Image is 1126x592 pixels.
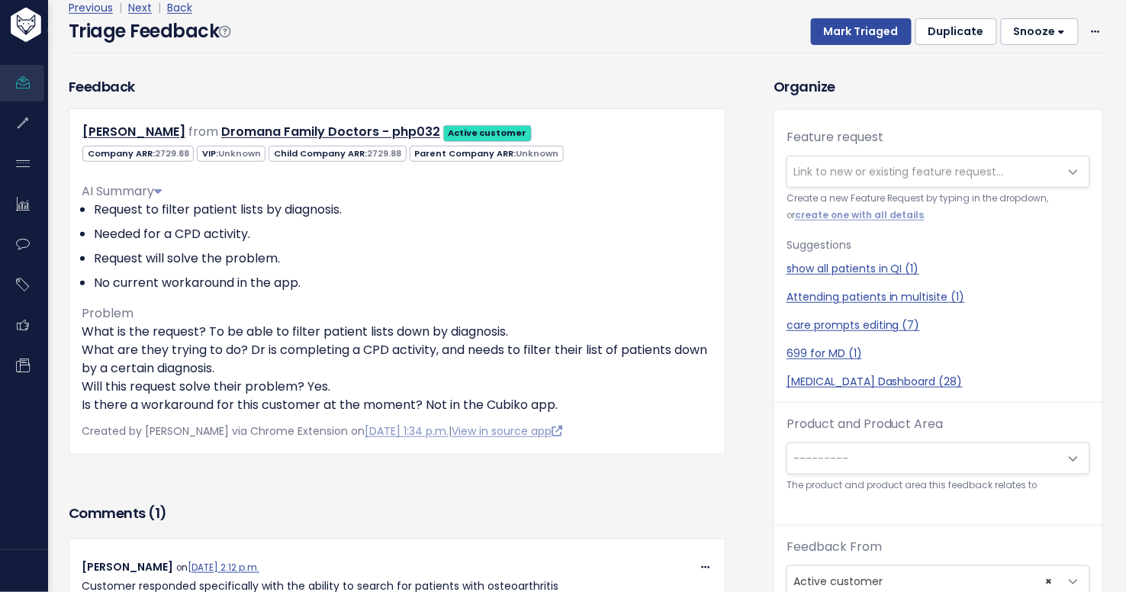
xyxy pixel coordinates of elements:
h3: Comments ( ) [69,503,725,524]
span: --------- [793,451,848,466]
li: Request will solve the problem. [94,249,713,268]
label: Product and Product Area [787,415,944,433]
li: Request to filter patient lists by diagnosis. [94,201,713,219]
label: Feedback From [787,538,882,556]
strong: Active customer [449,127,527,139]
span: 1 [155,504,160,523]
span: from [188,123,218,140]
img: logo-white.9d6f32f41409.svg [7,8,125,42]
span: [PERSON_NAME] [82,559,173,574]
span: Company ARR: [82,146,194,162]
button: Duplicate [915,18,997,46]
button: Snooze [1001,18,1079,46]
a: Attending patients in multisite (1) [787,289,1090,305]
a: [MEDICAL_DATA] Dashboard (28) [787,374,1090,390]
span: 2729.88 [155,147,189,159]
p: Suggestions [787,236,1090,255]
span: Child Company ARR: [269,146,406,162]
a: show all patients in QI (1) [787,261,1090,277]
span: Unknown [218,147,261,159]
span: 2729.88 [367,147,401,159]
span: Created by [PERSON_NAME] via Chrome Extension on | [82,423,562,439]
button: Mark Triaged [811,18,912,46]
span: AI Summary [82,182,162,200]
a: [DATE] 2:12 p.m. [188,561,259,574]
a: [PERSON_NAME] [82,123,185,140]
li: No current workaround in the app. [94,274,713,292]
small: Create a new Feature Request by typing in the dropdown, or . [787,191,1090,224]
h3: Organize [774,76,1103,97]
li: Needed for a CPD activity. [94,225,713,243]
span: on [176,561,259,574]
span: Parent Company ARR: [410,146,564,162]
span: Problem [82,304,134,322]
a: 699 for MD (1) [787,346,1090,362]
label: Feature request [787,128,883,146]
h4: Triage Feedback [69,18,230,45]
p: What is the request? To be able to filter patient lists down by diagnosis. What are they trying t... [82,323,713,414]
a: [DATE] 1:34 p.m. [365,423,449,439]
span: Unknown [516,147,558,159]
h3: Feedback [69,76,135,97]
span: VIP: [197,146,265,162]
a: Dromana Family Doctors - php032 [221,123,440,140]
a: care prompts editing (7) [787,317,1090,333]
small: The product and product area this feedback relates to [787,478,1090,494]
span: Link to new or existing feature request... [793,164,1004,179]
a: View in source app [452,423,562,439]
a: create one with all details [795,209,925,221]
